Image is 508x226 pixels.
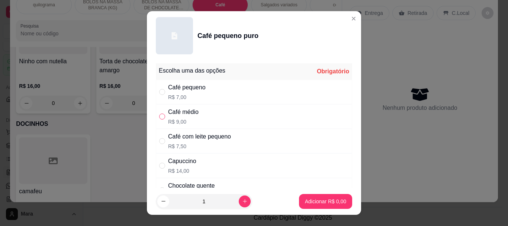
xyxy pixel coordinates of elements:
p: R$ 7,00 [168,93,206,101]
div: Escolha uma das opções [159,66,225,75]
div: Chocolate quente [168,181,215,190]
div: Café pequeno [168,83,206,92]
div: Café pequeno puro [197,31,258,41]
button: decrease-product-quantity [157,195,169,207]
button: Adicionar R$ 0,00 [299,194,352,209]
div: Obrigatório [317,67,349,76]
div: Capuccino [168,157,196,166]
p: R$ 14,00 [168,167,196,175]
p: Adicionar R$ 0,00 [305,198,346,205]
p: R$ 7,50 [168,143,231,150]
button: Close [348,13,360,25]
div: Café médio [168,108,199,117]
button: increase-product-quantity [239,195,251,207]
div: Café com leite pequeno [168,132,231,141]
p: R$ 9,00 [168,118,199,125]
